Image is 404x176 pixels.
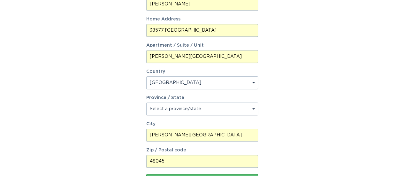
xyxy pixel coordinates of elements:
label: Province / State [146,96,184,100]
label: Country [146,69,165,74]
label: Zip / Postal code [146,148,258,152]
label: Apartment / Suite / Unit [146,43,258,48]
label: City [146,122,258,126]
label: Home Address [146,17,258,21]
